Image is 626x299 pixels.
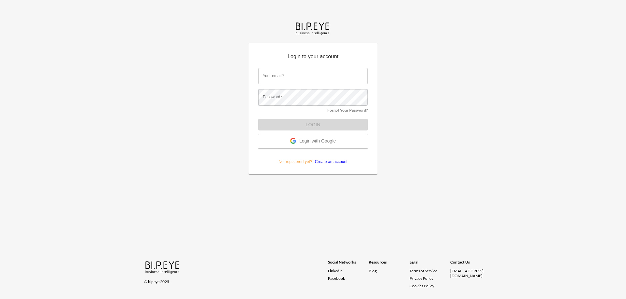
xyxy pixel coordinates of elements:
[410,260,450,268] div: Legal
[258,148,368,165] p: Not registered yet?
[328,268,369,273] a: Linkedin
[410,268,448,273] a: Terms of Service
[369,268,377,273] a: Blog
[328,276,345,281] span: Facebook
[144,260,182,274] img: bipeye-logo
[450,268,491,278] div: [EMAIL_ADDRESS][DOMAIN_NAME]
[294,21,332,35] img: bipeye-logo
[410,283,434,288] a: Cookies Policy
[369,260,410,268] div: Resources
[144,275,319,284] div: © bipeye 2025.
[299,138,336,145] span: Login with Google
[410,276,433,281] a: Privacy Policy
[312,159,348,164] a: Create an account
[258,53,368,63] p: Login to your account
[328,276,369,281] a: Facebook
[450,260,491,268] div: Contact Us
[327,108,368,113] a: Forgot Your Password?
[328,260,369,268] div: Social Networks
[258,134,368,148] button: Login with Google
[328,268,343,273] span: Linkedin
